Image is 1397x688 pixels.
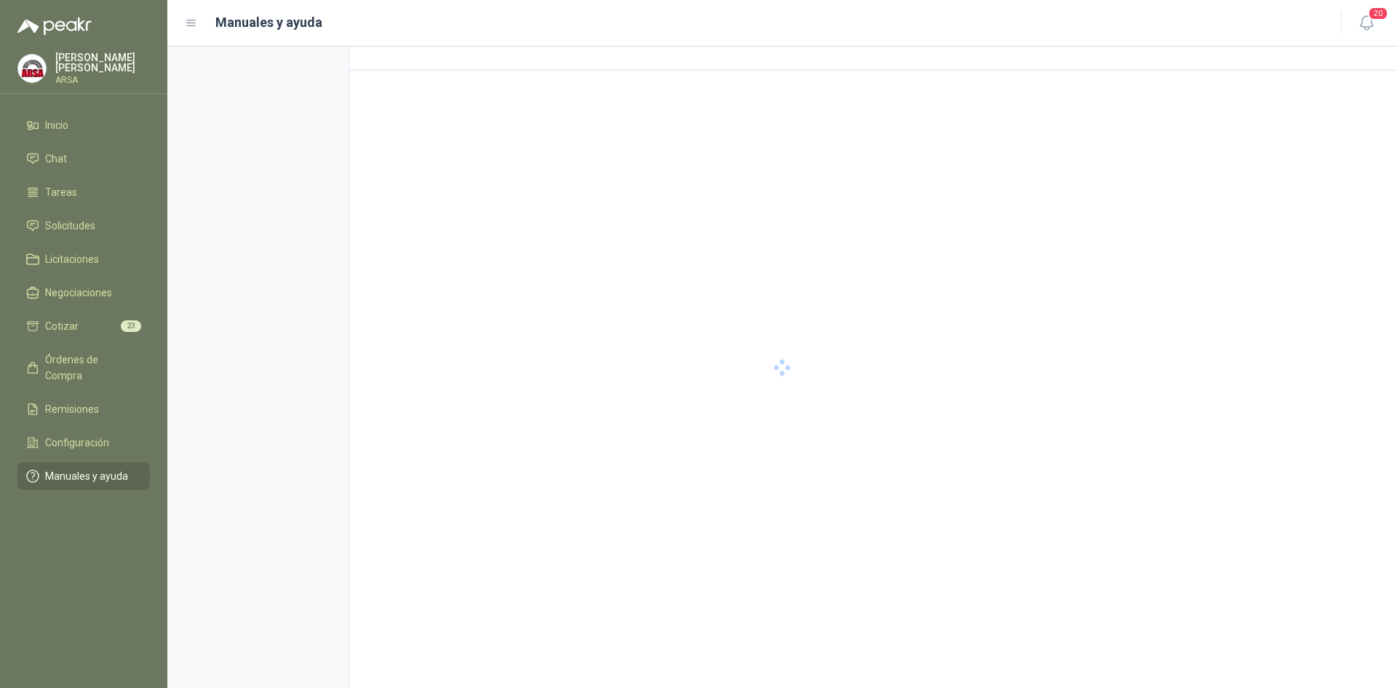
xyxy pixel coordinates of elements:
span: Órdenes de Compra [45,352,136,384]
span: Licitaciones [45,251,99,267]
span: Manuales y ayuda [45,468,128,484]
p: [PERSON_NAME] [PERSON_NAME] [55,52,150,73]
span: Tareas [45,184,77,200]
a: Negociaciones [17,279,150,307]
a: Solicitudes [17,212,150,240]
span: Remisiones [45,401,99,417]
span: Configuración [45,435,109,451]
span: Chat [45,151,67,167]
button: 20 [1353,10,1380,36]
a: Tareas [17,178,150,206]
span: Negociaciones [45,285,112,301]
a: Inicio [17,111,150,139]
span: 23 [121,320,141,332]
a: Configuración [17,429,150,456]
span: 20 [1368,7,1388,20]
img: Company Logo [18,55,46,82]
span: Cotizar [45,318,79,334]
a: Chat [17,145,150,173]
span: Inicio [45,117,68,133]
a: Cotizar23 [17,312,150,340]
a: Órdenes de Compra [17,346,150,390]
img: Logo peakr [17,17,92,35]
a: Remisiones [17,395,150,423]
p: ARSA [55,76,150,84]
a: Licitaciones [17,245,150,273]
a: Manuales y ayuda [17,462,150,490]
span: Solicitudes [45,218,95,234]
h1: Manuales y ayuda [215,12,322,33]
